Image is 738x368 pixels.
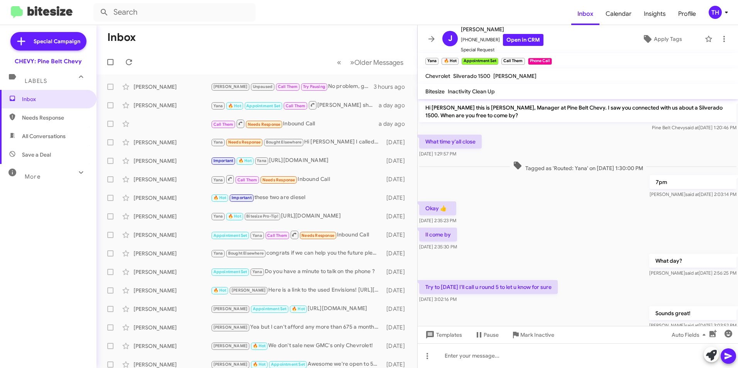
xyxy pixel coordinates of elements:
[134,101,211,109] div: [PERSON_NAME]
[93,3,256,22] input: Search
[213,177,223,182] span: Yana
[383,305,411,313] div: [DATE]
[253,362,266,367] span: 🔥 Hot
[374,83,411,91] div: 3 hours ago
[134,83,211,91] div: [PERSON_NAME]
[419,280,558,294] p: Try to [DATE] I'll call u round 5 to let u know for sure
[462,58,498,65] small: Appointment Set
[213,251,223,256] span: Yana
[228,140,261,145] span: Needs Response
[134,342,211,350] div: [PERSON_NAME]
[685,270,699,276] span: said at
[685,125,699,130] span: said at
[686,191,699,197] span: said at
[672,3,702,25] a: Profile
[232,195,252,200] span: Important
[501,58,525,65] small: Call Them
[25,173,41,180] span: More
[213,343,248,348] span: [PERSON_NAME]
[211,156,383,165] div: [URL][DOMAIN_NAME]
[211,138,383,147] div: Hi [PERSON_NAME] I called this morning. Sorry my wife is 70 and didn't want to make the drive dow...
[383,213,411,220] div: [DATE]
[213,158,234,163] span: Important
[424,328,462,342] span: Templates
[134,287,211,294] div: [PERSON_NAME]
[228,103,241,108] span: 🔥 Hot
[383,324,411,331] div: [DATE]
[649,254,736,268] p: What day?
[213,306,248,311] span: [PERSON_NAME]
[211,119,379,128] div: Inbound Call
[425,58,438,65] small: Yana
[246,214,278,219] span: Bitesize Pro-Tip!
[649,306,736,320] p: Sounds great!
[213,362,248,367] span: [PERSON_NAME]
[337,57,341,67] span: «
[520,328,554,342] span: Mark Inactive
[253,84,273,89] span: Unpaused
[228,214,241,219] span: 🔥 Hot
[383,176,411,183] div: [DATE]
[599,3,638,25] a: Calendar
[418,328,468,342] button: Templates
[345,54,408,70] button: Next
[442,58,458,65] small: 🔥 Hot
[383,231,411,239] div: [DATE]
[257,158,266,163] span: Yana
[286,103,306,108] span: Call Them
[292,306,305,311] span: 🔥 Hot
[419,218,456,223] span: [DATE] 2:35:23 PM
[510,161,646,172] span: Tagged as 'Routed: Yana' on [DATE] 1:30:00 PM
[650,191,736,197] span: [PERSON_NAME] [DATE] 2:03:14 PM
[248,122,281,127] span: Needs Response
[638,3,672,25] a: Insights
[232,288,266,293] span: [PERSON_NAME]
[383,268,411,276] div: [DATE]
[22,132,66,140] span: All Conversations
[246,103,280,108] span: Appointment Set
[267,233,287,238] span: Call Them
[213,140,223,145] span: Yana
[134,213,211,220] div: [PERSON_NAME]
[22,95,88,103] span: Inbox
[213,195,227,200] span: 🔥 Hot
[453,73,490,79] span: Silverado 1500
[213,214,223,219] span: Yana
[468,328,505,342] button: Pause
[134,157,211,165] div: [PERSON_NAME]
[252,269,262,274] span: Yana
[211,230,383,240] div: Inbound Call
[652,125,736,130] span: Pine Belt Chevy [DATE] 1:20:46 PM
[239,158,252,163] span: 🔥 Hot
[213,84,248,89] span: [PERSON_NAME]
[262,177,295,182] span: Needs Response
[650,175,736,189] p: 7pm
[211,212,383,221] div: [URL][DOMAIN_NAME]
[419,201,456,215] p: Okay 👍
[354,58,403,67] span: Older Messages
[419,296,457,302] span: [DATE] 3:02:16 PM
[419,135,482,149] p: What time y'all close
[419,244,457,250] span: [DATE] 2:35:30 PM
[461,46,543,54] span: Special Request
[623,32,701,46] button: Apply Tags
[419,151,456,157] span: [DATE] 1:29:57 PM
[211,249,383,258] div: congrats if we can help you the future please let me know
[571,3,599,25] a: Inbox
[461,34,543,46] span: [PHONE_NUMBER]
[505,328,560,342] button: Mark Inactive
[425,88,445,95] span: Bitesize
[333,54,408,70] nav: Page navigation example
[350,57,354,67] span: »
[383,194,411,202] div: [DATE]
[709,6,722,19] div: TH
[383,157,411,165] div: [DATE]
[665,328,715,342] button: Auto Fields
[134,176,211,183] div: [PERSON_NAME]
[702,6,730,19] button: TH
[383,138,411,146] div: [DATE]
[253,343,266,348] span: 🔥 Hot
[383,342,411,350] div: [DATE]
